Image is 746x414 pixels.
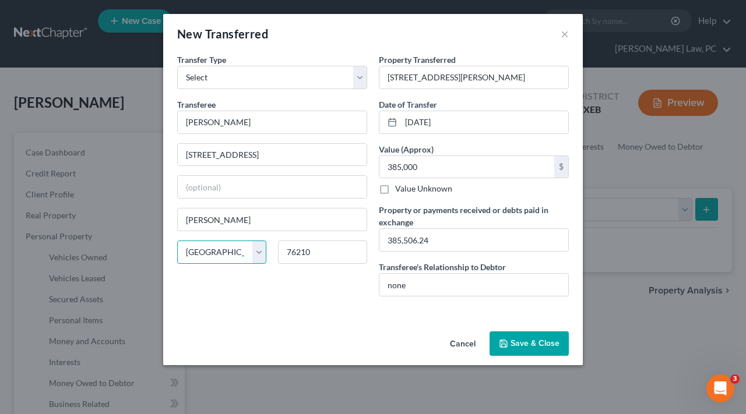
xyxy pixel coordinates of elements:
[554,156,568,178] div: $
[379,66,568,89] input: ex. Title to 2004 Jeep Compass
[395,183,452,194] label: Value Unknown
[379,274,568,296] input: --
[278,240,367,264] input: Enter zip...
[401,111,568,133] input: MM/DD/YYYY
[177,100,216,109] span: Transferee
[379,143,434,155] label: Value (Approx)
[706,374,734,402] iframe: Intercom live chat
[441,332,485,356] button: Cancel
[177,55,226,65] span: Transfer Type
[379,100,437,109] span: Date of Transfer
[178,111,367,133] input: Enter name...
[178,208,367,231] input: Enter city...
[178,144,367,166] input: Enter address...
[490,331,569,356] button: Save & Close
[379,156,554,178] input: 0.00
[379,55,456,65] span: Property Transferred
[379,204,569,228] label: Property or payments received or debts paid in exchange
[178,176,367,198] input: (optional)
[177,26,268,42] div: New Transferred
[730,374,740,384] span: 3
[379,229,568,251] input: --
[379,261,506,273] label: Transferee's Relationship to Debtor
[561,27,569,41] button: ×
